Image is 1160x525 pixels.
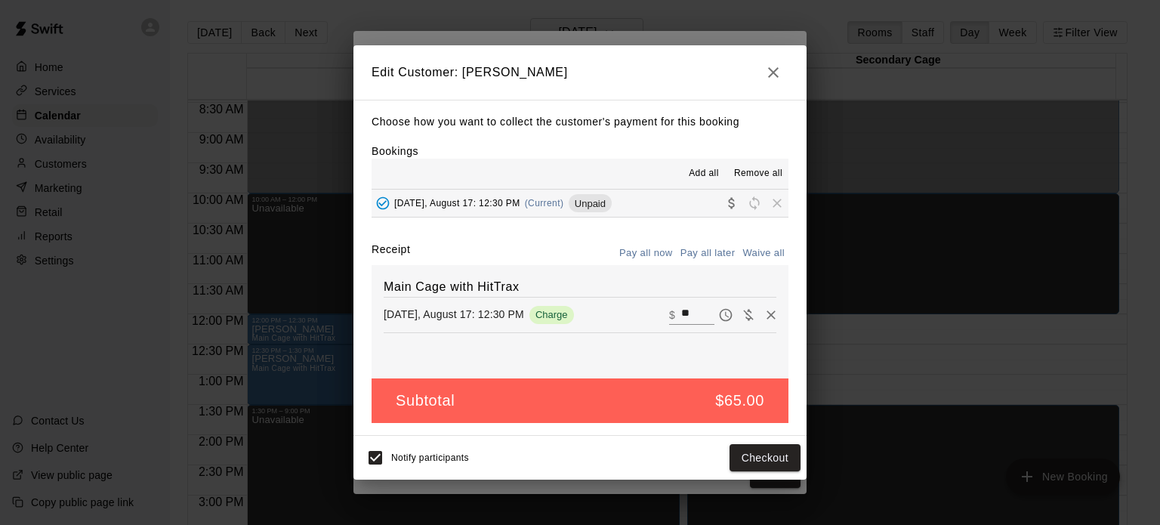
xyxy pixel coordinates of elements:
[615,242,677,265] button: Pay all now
[728,162,788,186] button: Remove all
[372,192,394,215] button: Added - Collect Payment
[734,166,782,181] span: Remove all
[394,198,520,208] span: [DATE], August 17: 12:30 PM
[760,304,782,326] button: Remove
[525,198,564,208] span: (Current)
[569,198,612,209] span: Unpaid
[372,242,410,265] label: Receipt
[730,444,801,472] button: Checkout
[715,391,764,411] h5: $65.00
[743,197,766,208] span: Reschedule
[529,309,574,320] span: Charge
[396,391,455,411] h5: Subtotal
[737,307,760,320] span: Waive payment
[677,242,739,265] button: Pay all later
[669,307,675,323] p: $
[384,277,776,297] h6: Main Cage with HitTrax
[372,145,418,157] label: Bookings
[372,113,788,131] p: Choose how you want to collect the customer's payment for this booking
[680,162,728,186] button: Add all
[689,166,719,181] span: Add all
[384,307,524,322] p: [DATE], August 17: 12:30 PM
[714,307,737,320] span: Pay later
[720,197,743,208] span: Collect payment
[391,452,469,463] span: Notify participants
[739,242,788,265] button: Waive all
[353,45,807,100] h2: Edit Customer: [PERSON_NAME]
[372,190,788,218] button: Added - Collect Payment[DATE], August 17: 12:30 PM(Current)UnpaidCollect paymentRescheduleRemove
[766,197,788,208] span: Remove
